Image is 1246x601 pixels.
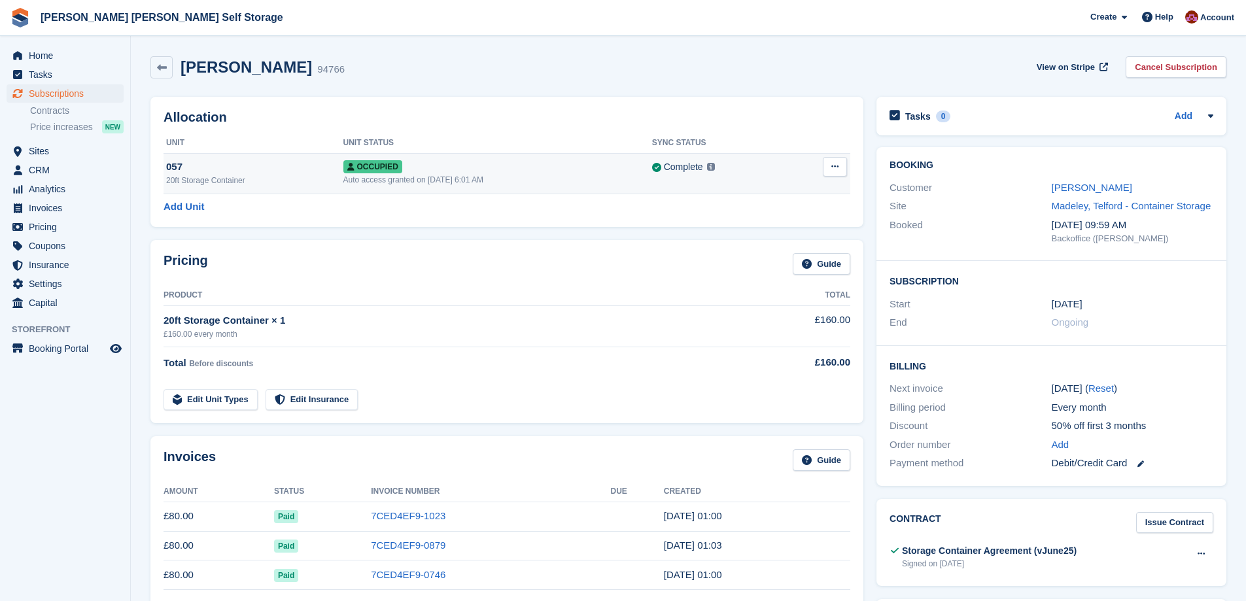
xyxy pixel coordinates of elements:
h2: Allocation [164,110,850,125]
a: [PERSON_NAME] [PERSON_NAME] Self Storage [35,7,288,28]
span: Total [164,357,186,368]
a: 7CED4EF9-0746 [371,569,445,580]
span: Paid [274,569,298,582]
div: Billing period [890,400,1051,415]
div: [DATE] ( ) [1052,381,1213,396]
th: Unit [164,133,343,154]
h2: Pricing [164,253,208,275]
td: £160.00 [744,305,850,347]
a: menu [7,256,124,274]
th: Amount [164,481,274,502]
div: Storage Container Agreement (vJune25) [902,544,1077,558]
img: stora-icon-8386f47178a22dfd0bd8f6a31ec36ba5ce8667c1dd55bd0f319d3a0aa187defe.svg [10,8,30,27]
span: Before discounts [189,359,253,368]
span: Storefront [12,323,130,336]
span: Coupons [29,237,107,255]
div: 20ft Storage Container [166,175,343,186]
div: £160.00 every month [164,328,744,340]
a: menu [7,237,124,255]
a: Add Unit [164,199,204,215]
time: 2025-09-23 00:00:28 UTC [664,510,722,521]
a: Issue Contract [1136,512,1213,534]
span: Sites [29,142,107,160]
span: Settings [29,275,107,293]
time: 2025-07-23 00:00:58 UTC [664,569,722,580]
span: Capital [29,294,107,312]
div: Booked [890,218,1051,245]
div: Order number [890,438,1051,453]
h2: Tasks [905,111,931,122]
th: Status [274,481,371,502]
th: Created [664,481,850,502]
a: Price increases NEW [30,120,124,134]
div: Complete [664,160,703,174]
span: Paid [274,540,298,553]
time: 2025-08-23 00:03:28 UTC [664,540,722,551]
a: menu [7,218,124,236]
div: Debit/Credit Card [1052,456,1213,471]
span: Create [1090,10,1116,24]
th: Total [744,285,850,306]
div: Payment method [890,456,1051,471]
th: Due [610,481,663,502]
th: Sync Status [652,133,790,154]
span: Paid [274,510,298,523]
a: Reset [1088,383,1114,394]
div: Discount [890,419,1051,434]
div: 94766 [317,62,345,77]
div: Site [890,199,1051,214]
div: Next invoice [890,381,1051,396]
span: View on Stripe [1037,61,1095,74]
h2: Booking [890,160,1213,171]
span: Pricing [29,218,107,236]
a: 7CED4EF9-0879 [371,540,445,551]
span: Subscriptions [29,84,107,103]
div: [DATE] 09:59 AM [1052,218,1213,233]
a: menu [7,46,124,65]
a: Preview store [108,341,124,356]
div: Every month [1052,400,1213,415]
span: Insurance [29,256,107,274]
a: Guide [793,253,850,275]
img: Ben Spickernell [1185,10,1198,24]
span: Price increases [30,121,93,133]
div: £160.00 [744,355,850,370]
a: menu [7,294,124,312]
a: Cancel Subscription [1126,56,1226,78]
a: menu [7,142,124,160]
h2: Subscription [890,274,1213,287]
span: Ongoing [1052,317,1089,328]
a: Add [1052,438,1069,453]
span: Account [1200,11,1234,24]
a: Guide [793,449,850,471]
span: Booking Portal [29,339,107,358]
time: 2025-07-23 00:00:00 UTC [1052,297,1082,312]
img: icon-info-grey-7440780725fd019a000dd9b08b2336e03edf1995a4989e88bcd33f0948082b44.svg [707,163,715,171]
div: Customer [890,180,1051,196]
a: 7CED4EF9-1023 [371,510,445,521]
span: Help [1155,10,1173,24]
span: Analytics [29,180,107,198]
div: NEW [102,120,124,133]
h2: [PERSON_NAME] [181,58,312,76]
th: Invoice Number [371,481,610,502]
span: CRM [29,161,107,179]
div: Signed on [DATE] [902,558,1077,570]
td: £80.00 [164,531,274,560]
a: menu [7,161,124,179]
a: View on Stripe [1031,56,1111,78]
a: menu [7,180,124,198]
span: Occupied [343,160,402,173]
div: Start [890,297,1051,312]
th: Product [164,285,744,306]
a: Edit Insurance [266,389,358,411]
a: Contracts [30,105,124,117]
div: End [890,315,1051,330]
a: menu [7,199,124,217]
div: 0 [936,111,951,122]
a: Add [1175,109,1192,124]
a: menu [7,65,124,84]
a: menu [7,84,124,103]
span: Invoices [29,199,107,217]
div: 20ft Storage Container × 1 [164,313,744,328]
